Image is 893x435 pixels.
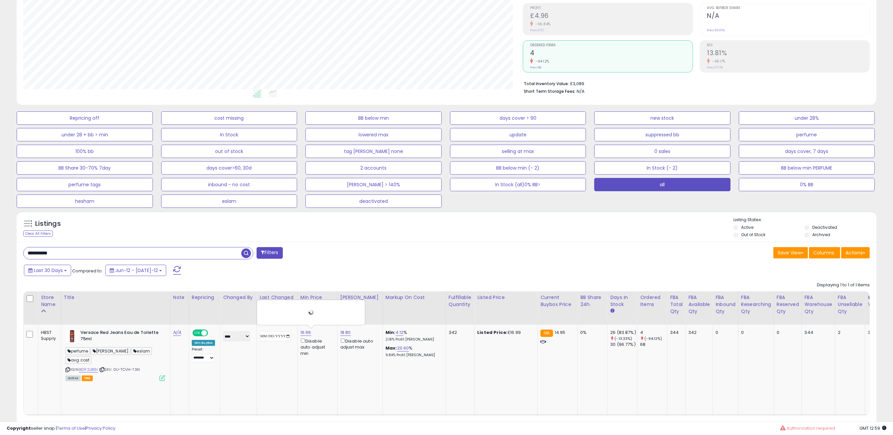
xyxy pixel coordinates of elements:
div: 342 [449,330,469,336]
div: Inv. value [868,294,886,308]
small: FBA [540,330,553,337]
button: Filters [257,247,282,259]
a: 16.99 [300,329,311,336]
b: Max: [386,345,397,351]
h2: N/A [707,12,869,21]
div: FBA Reserved Qty [777,294,799,315]
div: seller snap | | [7,425,115,432]
div: Win BuyBox [192,340,215,346]
span: Avg. Buybox Share [707,6,869,10]
div: Clear All Filters [23,230,53,237]
button: eslam [161,195,297,208]
span: [PERSON_NAME] [91,347,131,355]
button: Actions [841,247,870,258]
a: 18.80 [340,329,351,336]
button: [PERSON_NAME] > 140% [305,178,442,191]
button: Save View [773,247,808,258]
label: Out of Stock [741,232,765,237]
small: -94.12% [533,59,549,64]
div: 344 [670,330,680,336]
p: Listing States: [733,217,876,223]
button: Columns [809,247,840,258]
button: selling at max [450,145,586,158]
div: Disable auto adjust max [340,337,378,350]
div: BB Share 24h. [580,294,605,308]
span: 2025-08-12 12:59 GMT [859,425,886,431]
div: FBA Total Qty [670,294,683,315]
div: 0 [741,330,769,336]
h2: 13.81% [707,49,869,58]
span: 14.95 [555,329,566,336]
th: CSV column name: cust_attr_1_Last Changed [257,291,298,325]
button: new stock [594,111,730,125]
button: under 28% [739,111,875,125]
h2: £4.96 [530,12,693,21]
div: Store Name [41,294,58,308]
button: 0 sales [594,145,730,158]
div: FBA inbound Qty [716,294,735,315]
button: Last 30 Days [24,265,71,276]
a: B01F2LB16I [79,367,98,372]
div: Ordered Items [640,294,664,308]
span: Profit [530,6,693,10]
div: FBA Unsellable Qty [838,294,862,315]
button: BB Share 30-70% 7day [17,161,153,175]
div: FBA Researching Qty [741,294,771,315]
span: FBA [82,375,93,381]
small: Prev: 27.17% [707,66,723,70]
span: Compared to: [72,268,103,274]
span: ON [193,330,201,336]
button: perfume tags [17,178,153,191]
span: ROI [707,44,869,47]
button: suppressed bb [594,128,730,141]
button: Jun-12 - [DATE]-12 [105,265,166,276]
div: [PERSON_NAME] [340,294,380,301]
div: Min Price [300,294,335,301]
li: £3,089 [524,79,865,87]
div: 0 [777,330,797,336]
small: Prev: 36.00% [707,28,725,32]
button: inbound - no cost [161,178,297,191]
div: % [386,330,441,342]
div: Current Buybox Price [540,294,575,308]
small: (-13.33%) [614,336,632,341]
h2: 4 [530,49,693,58]
label: Deactivated [812,224,837,230]
div: FBA Warehouse Qty [805,294,832,315]
b: Versace Red Jeans Eau de Toilette 75ml [80,330,161,344]
div: 342 [688,330,708,336]
div: 0 [716,330,733,336]
div: Displaying 1 to 1 of 1 items [817,282,870,288]
button: all [594,178,730,191]
small: Prev: 68 [530,66,541,70]
div: Markup on Cost [386,294,443,301]
a: Terms of Use [57,425,85,431]
button: BB below min [305,111,442,125]
div: FBA Available Qty [688,294,710,315]
div: Title [64,294,167,301]
div: Disable auto adjust min [300,337,332,357]
button: tag [PERSON_NAME] none [305,145,442,158]
div: % [386,345,441,358]
strong: Copyright [7,425,31,431]
a: 20.60 [397,345,409,352]
div: Changed by [223,294,254,301]
span: | SKU: 0U-TCVH-73KI [99,367,140,372]
div: Note [173,294,186,301]
img: 41FeOHJU2pL._SL40_.jpg [65,330,79,343]
label: Archived [812,232,830,237]
button: deactivated [305,195,442,208]
a: Privacy Policy [86,425,115,431]
div: 26 (83.87%) [610,330,637,336]
button: In Stock [161,128,297,141]
button: out of stock [161,145,297,158]
div: Days In Stock [610,294,634,308]
span: Ordered Items [530,44,693,47]
button: under 28 + bb > min [17,128,153,141]
b: Min: [386,329,395,336]
small: (-94.12%) [644,336,662,341]
button: 0% BB [739,178,875,191]
button: perfume [739,128,875,141]
span: Columns [813,249,834,256]
button: BB below min (- 2) [450,161,586,175]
